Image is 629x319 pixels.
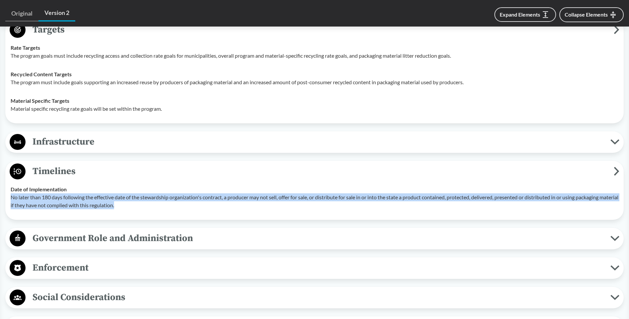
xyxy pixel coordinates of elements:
span: Infrastructure [26,134,610,149]
span: Enforcement [26,260,610,275]
span: Government Role and Administration [26,231,610,246]
button: Timelines [8,163,621,180]
p: The program must include goals supporting an increased reuse by producers of packaging material a... [11,78,618,86]
strong: Date of Implementation [11,186,67,192]
a: Original [5,6,38,21]
p: The program goals must include recycling access and collection rate goals for municipalities, ove... [11,52,618,60]
strong: Material Specific Targets [11,97,69,104]
button: Enforcement [8,260,621,277]
button: Expand Elements [494,7,556,22]
button: Targets [8,22,621,38]
strong: Rate Targets [11,44,40,51]
span: Timelines [26,164,614,179]
button: Collapse Elements [559,7,624,22]
p: No later than 180 days following the effective date of the stewardship organization's contract, a... [11,193,618,209]
button: Social Considerations [8,289,621,306]
button: Infrastructure [8,134,621,151]
span: Targets [26,22,614,37]
a: Version 2 [38,5,75,22]
p: Material specific recycling rate goals will be set within the program. [11,105,618,113]
span: Social Considerations [26,290,610,305]
strong: Recycled Content Targets [11,71,72,77]
button: Government Role and Administration [8,230,621,247]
